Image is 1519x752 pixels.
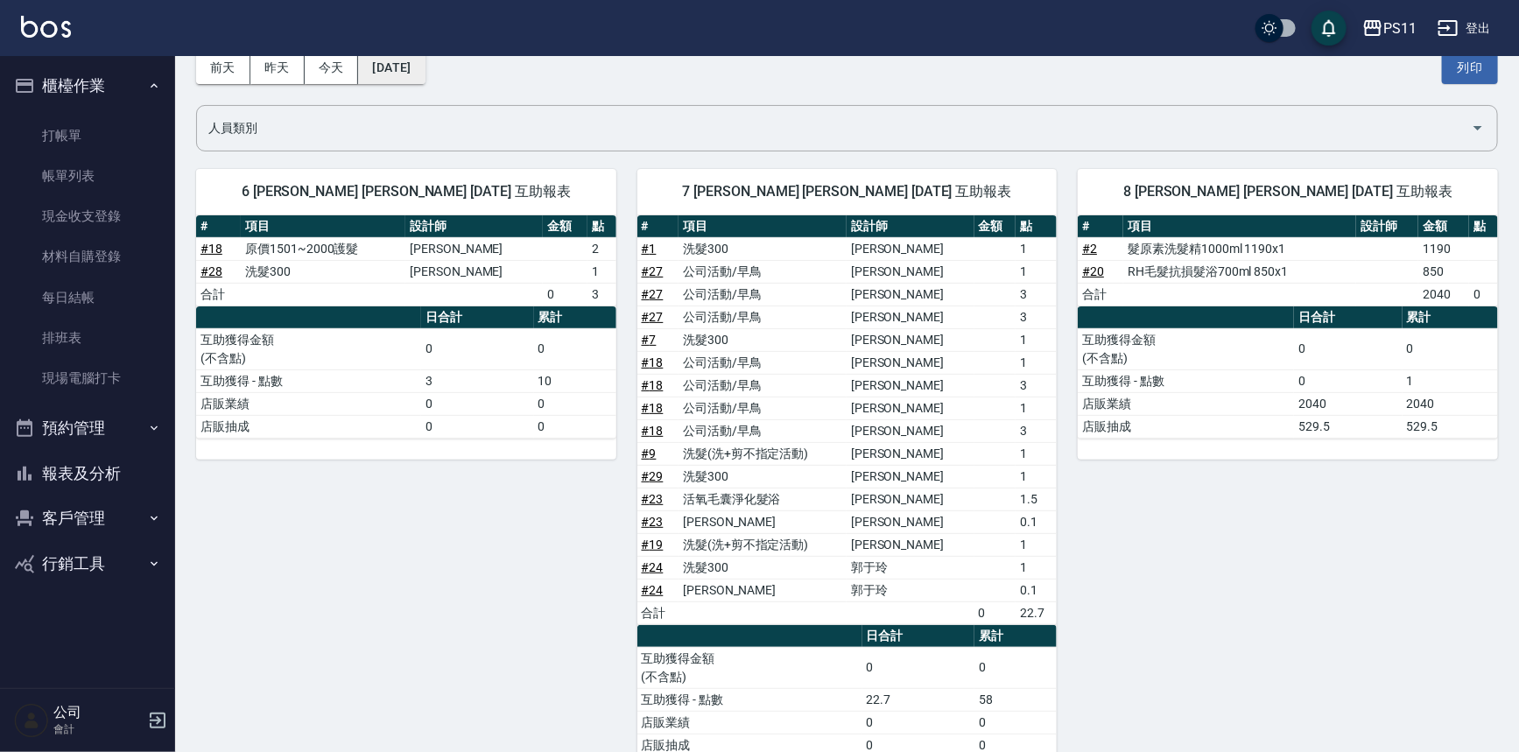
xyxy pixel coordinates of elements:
td: 1 [1016,442,1057,465]
td: 合計 [637,601,679,624]
td: 3 [421,369,534,392]
td: 529.5 [1294,415,1403,438]
td: 0 [1294,369,1403,392]
td: 0 [974,711,1057,734]
td: 3 [1016,419,1057,442]
td: 公司活動/早鳥 [679,283,847,306]
td: 2 [587,237,615,260]
td: [PERSON_NAME] [847,237,974,260]
td: 3 [1016,374,1057,397]
table: a dense table [196,215,616,306]
td: 公司活動/早鳥 [679,397,847,419]
a: 打帳單 [7,116,168,156]
p: 會計 [53,721,143,737]
th: 項目 [1123,215,1356,238]
td: 2040 [1294,392,1403,415]
a: #27 [642,287,664,301]
td: 1 [1016,556,1057,579]
td: 1 [1016,397,1057,419]
td: [PERSON_NAME] [847,283,974,306]
a: #23 [642,515,664,529]
td: 公司活動/早鳥 [679,351,847,374]
span: 7 [PERSON_NAME] [PERSON_NAME] [DATE] 互助報表 [658,183,1037,200]
a: #18 [642,355,664,369]
th: 設計師 [1356,215,1418,238]
a: #29 [642,469,664,483]
td: 0 [974,647,1057,688]
td: [PERSON_NAME] [847,465,974,488]
td: 0 [534,328,616,369]
a: #7 [642,333,657,347]
td: [PERSON_NAME] [847,442,974,465]
th: 點 [1016,215,1057,238]
td: 3 [1016,306,1057,328]
th: # [196,215,241,238]
td: 1 [1016,328,1057,351]
td: 1 [1016,465,1057,488]
a: 排班表 [7,318,168,358]
td: 店販抽成 [196,415,421,438]
td: 0 [534,415,616,438]
a: #20 [1082,264,1104,278]
td: 850 [1418,260,1469,283]
th: 日合計 [862,625,975,648]
td: 22.7 [1016,601,1057,624]
td: [PERSON_NAME] [847,374,974,397]
td: 0 [1294,328,1403,369]
td: [PERSON_NAME] [679,579,847,601]
td: 合計 [1078,283,1123,306]
button: save [1312,11,1347,46]
td: 郭于玲 [847,556,974,579]
td: 0 [1403,328,1498,369]
td: 1 [1016,351,1057,374]
button: 前天 [196,52,250,84]
td: [PERSON_NAME] [405,237,543,260]
td: [PERSON_NAME] [847,533,974,556]
td: 0 [534,392,616,415]
a: #2 [1082,242,1097,256]
h5: 公司 [53,704,143,721]
button: [DATE] [358,52,425,84]
th: # [637,215,679,238]
a: #9 [642,446,657,460]
button: 櫃檯作業 [7,63,168,109]
a: #1 [642,242,657,256]
button: 今天 [305,52,359,84]
button: 登出 [1431,12,1498,45]
a: #23 [642,492,664,506]
td: 0 [421,328,534,369]
a: #27 [642,310,664,324]
input: 人員名稱 [204,113,1464,144]
button: 客戶管理 [7,495,168,541]
a: 每日結帳 [7,278,168,318]
th: 項目 [679,215,847,238]
td: 洗髮300 [679,328,847,351]
td: 洗髮300 [241,260,405,283]
a: #24 [642,583,664,597]
td: 店販業績 [637,711,862,734]
td: 2040 [1403,392,1498,415]
th: 設計師 [847,215,974,238]
th: 日合計 [421,306,534,329]
td: 洗髮(洗+剪不指定活動) [679,442,847,465]
a: 現場電腦打卡 [7,358,168,398]
a: #19 [642,538,664,552]
td: [PERSON_NAME] [847,419,974,442]
td: 0 [421,415,534,438]
th: 累計 [974,625,1057,648]
td: 1 [1403,369,1498,392]
th: # [1078,215,1123,238]
td: 公司活動/早鳥 [679,306,847,328]
td: 合計 [196,283,241,306]
td: 互助獲得金額 (不含點) [637,647,862,688]
td: 髮原素洗髮精1000ml 1190x1 [1123,237,1356,260]
td: [PERSON_NAME] [847,328,974,351]
a: #18 [642,401,664,415]
table: a dense table [196,306,616,439]
a: 帳單列表 [7,156,168,196]
td: 2040 [1418,283,1469,306]
a: 材料自購登錄 [7,236,168,277]
a: #24 [642,560,664,574]
td: 公司活動/早鳥 [679,419,847,442]
button: 列印 [1442,52,1498,84]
